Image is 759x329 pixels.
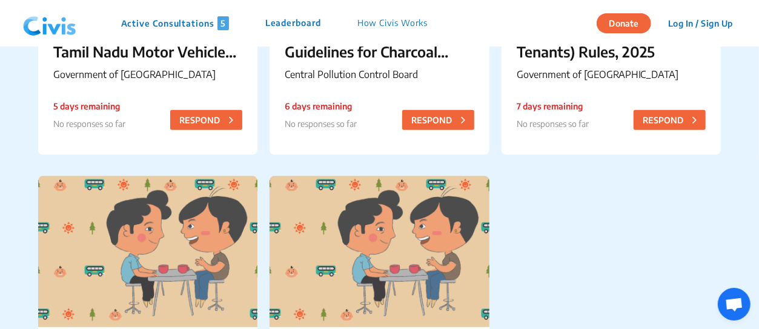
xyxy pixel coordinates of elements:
[634,110,706,130] button: RESPOND
[660,14,741,33] button: Log In / Sign Up
[285,100,357,112] p: 6 days remaining
[170,110,242,130] button: RESPOND
[53,67,243,82] p: Government of [GEOGRAPHIC_DATA]
[285,119,357,129] span: No responses so far
[121,16,229,30] p: Active Consultations
[718,288,751,321] div: Open chat
[285,67,474,82] p: Central Pollution Control Board
[517,100,589,112] p: 7 days remaining
[517,119,589,129] span: No responses so far
[53,119,125,129] span: No responses so far
[597,13,651,33] button: Donate
[517,67,706,82] p: Government of [GEOGRAPHIC_DATA]
[217,16,229,30] span: 5
[53,100,125,112] p: 5 days remaining
[265,16,321,30] p: Leaderboard
[18,5,81,42] img: navlogo.png
[357,16,428,30] p: How Civis Works
[597,16,660,28] a: Donate
[402,110,474,130] button: RESPOND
